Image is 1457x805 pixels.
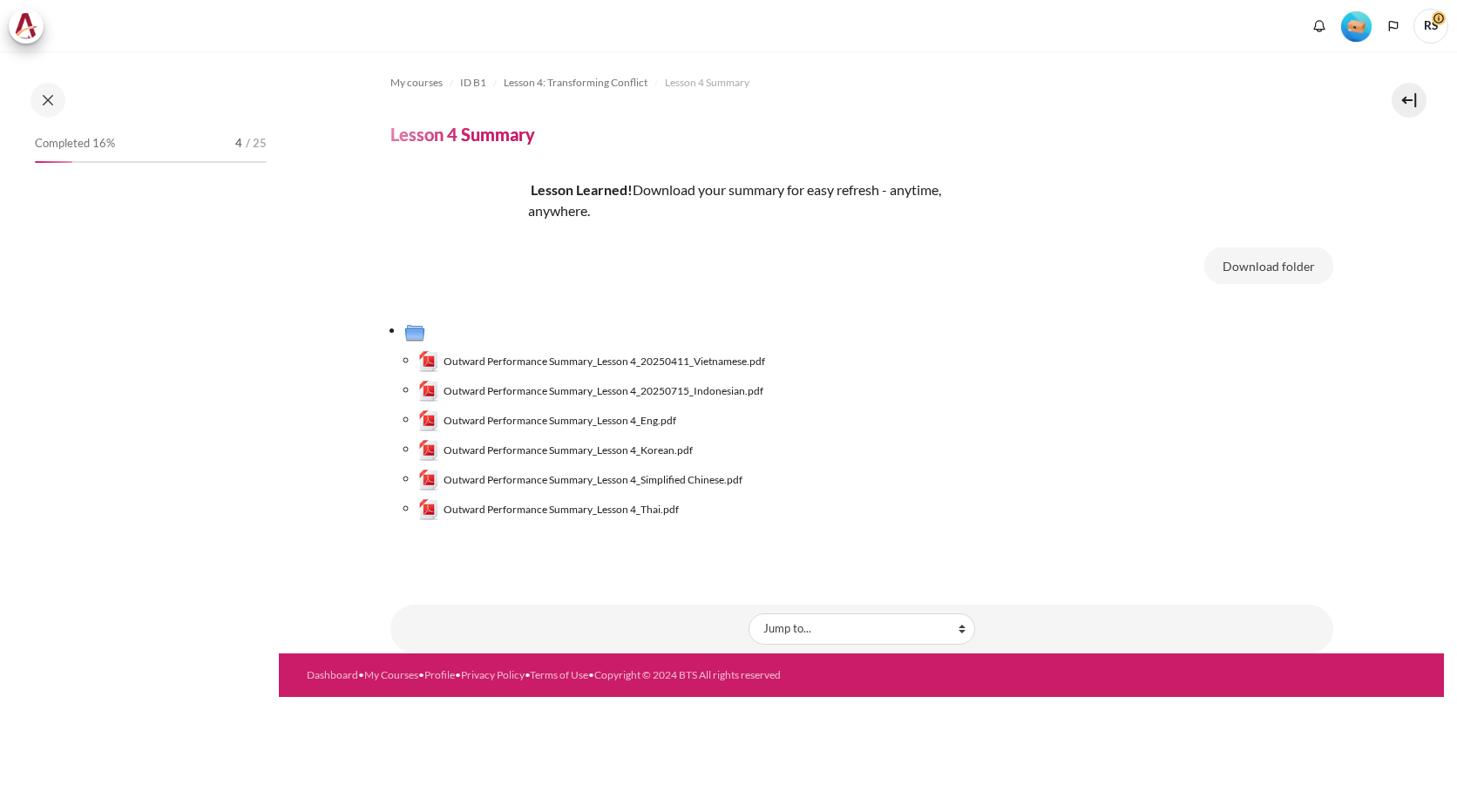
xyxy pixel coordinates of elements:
a: Level #1 [1334,10,1379,42]
span: Outward Performance Summary_Lesson 4_Simplified Chinese.pdf [444,472,742,488]
img: dff [390,179,521,310]
span: 4 [235,135,242,152]
a: Outward Performance Summary_Lesson 4_Simplified Chinese.pdfOutward Performance Summary_Lesson 4_S... [418,470,743,490]
img: Outward Performance Summary_Lesson 4_Simplified Chinese.pdf [418,470,439,490]
span: Completed 16% [35,135,115,152]
span: ID B1 [460,75,486,91]
a: Architeck Architeck [9,9,52,44]
span: Outward Performance Summary_Lesson 4_20250411_Vietnamese.pdf [444,354,765,369]
span: Outward Performance Summary_Lesson 4_Korean.pdf [444,443,693,458]
h4: Lesson 4 Summary [390,123,535,145]
a: Lesson 4: Transforming Conflict [504,72,647,93]
a: Privacy Policy [461,668,525,681]
img: Outward Performance Summary_Lesson 4_Thai.pdf [418,499,439,520]
a: Outward Performance Summary_Lesson 4_20250411_Vietnamese.pdfOutward Performance Summary_Lesson 4_... [418,351,766,372]
div: Level #1 [1341,10,1372,42]
img: Architeck [14,13,38,39]
span: Outward Performance Summary_Lesson 4_Thai.pdf [444,502,679,517]
a: My Courses [364,668,418,681]
span: / 25 [246,135,267,152]
a: Terms of Use [530,668,588,681]
span: Outward Performance Summary_Lesson 4_Eng.pdf [444,413,676,429]
a: User menu [1413,9,1448,44]
a: My courses [390,72,443,93]
span: My courses [390,75,443,91]
a: Dashboard [307,668,358,681]
span: Lesson 4 Summary [665,75,749,91]
span: Outward Performance Summary_Lesson 4_20250715_Indonesian.pdf [444,383,763,399]
strong: Lesson Learned! [531,181,633,198]
span: RS [1413,9,1448,44]
a: Outward Performance Summary_Lesson 4_Thai.pdfOutward Performance Summary_Lesson 4_Thai.pdf [418,499,680,520]
button: Download folder [1204,247,1333,284]
nav: Navigation bar [390,69,1333,97]
a: Copyright © 2024 BTS All rights reserved [594,668,781,681]
img: Outward Performance Summary_Lesson 4_20250715_Indonesian.pdf [418,381,439,402]
button: Languages [1380,13,1406,39]
span: Lesson 4: Transforming Conflict [504,75,647,91]
section: Content [279,51,1444,653]
a: Outward Performance Summary_Lesson 4_Eng.pdfOutward Performance Summary_Lesson 4_Eng.pdf [418,410,677,431]
img: Level #1 [1341,11,1372,42]
a: ID B1 [460,72,486,93]
div: Show notification window with no new notifications [1306,13,1332,39]
div: 16% [35,161,72,163]
img: Outward Performance Summary_Lesson 4_Eng.pdf [418,410,439,431]
img: Outward Performance Summary_Lesson 4_Korean.pdf [418,440,439,461]
a: Lesson 4 Summary [665,72,749,93]
a: Outward Performance Summary_Lesson 4_Korean.pdfOutward Performance Summary_Lesson 4_Korean.pdf [418,440,694,461]
a: Profile [424,668,455,681]
img: Outward Performance Summary_Lesson 4_20250411_Vietnamese.pdf [418,351,439,372]
p: Download your summary for easy refresh - anytime, anywhere. [390,179,1000,221]
div: • • • • • [307,667,919,683]
a: Outward Performance Summary_Lesson 4_20250715_Indonesian.pdfOutward Performance Summary_Lesson 4_... [418,381,764,402]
